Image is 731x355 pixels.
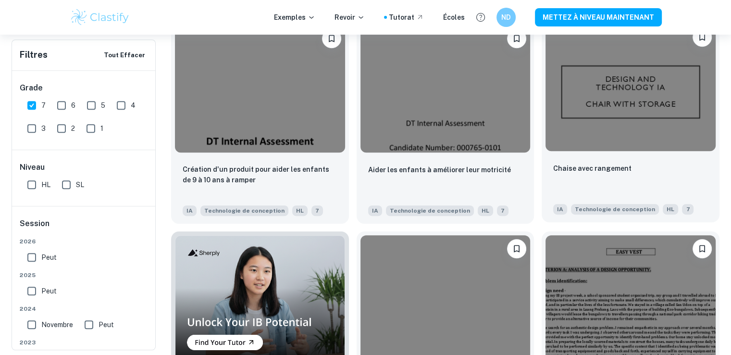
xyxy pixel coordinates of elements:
[41,125,46,132] font: 3
[368,166,511,174] font: Aider les enfants à améliorer leur motricité
[131,101,136,109] font: 4
[472,9,489,25] button: Aide et commentaires
[667,206,674,213] font: HL
[322,29,341,48] button: Signet
[390,207,470,214] font: Technologie de conception
[296,207,304,214] font: HL
[575,206,655,213] font: Technologie de conception
[543,14,654,22] font: METTEZ À NIVEAU MAINTENANT
[20,305,37,312] font: 2024
[101,48,148,63] button: Tout effacer
[100,125,103,132] font: 1
[183,165,329,184] font: Création d'un produit pour aider les enfants de 9 à 10 ans à ramper
[545,24,716,151] img: Exemple de miniature de technologie de conception IA : Chaise avec rangement
[175,25,345,152] img: Exemple de miniature de technologie de conception IA : Création d'un produit pour faciliter l'exp...
[507,29,526,48] button: Signet
[693,27,712,47] button: Signet
[101,101,105,109] font: 5
[686,206,690,213] font: 7
[553,165,632,172] font: Chaise avec rangement
[557,206,563,213] font: IA
[368,165,511,175] p: Aider les enfants à améliorer leur motricité
[20,50,48,60] font: Filtres
[20,219,50,228] font: Session
[482,207,489,214] font: HL
[501,13,511,21] font: ND
[104,51,145,59] font: Tout effacer
[41,254,57,261] font: Peut
[535,8,662,26] button: METTEZ À NIVEAU MAINTENANT
[20,238,36,245] font: 2026
[183,164,337,185] p: Création d'un produit pour aider les enfants de 9 à 10 ans à ramper
[41,101,46,109] font: 7
[41,321,73,329] font: Novembre
[553,163,632,174] p: Chaise avec rangement
[496,8,516,27] button: ND
[186,207,193,214] font: IA
[501,207,505,214] font: 7
[357,21,534,224] a: SignetAider les enfants à améliorer leur motricitéIATechnologie de conceptionHL7
[315,207,319,214] font: 7
[542,21,719,224] a: SignetChaise avec rangementIATechnologie de conceptionHL7
[20,163,45,172] font: Niveau
[372,207,378,214] font: IA
[20,83,43,92] font: Grade
[20,272,36,279] font: 2025
[41,287,57,295] font: Peut
[204,207,285,214] font: Technologie de conception
[71,101,75,109] font: 6
[389,12,424,23] a: Tutorat
[507,239,526,258] button: Signet
[171,21,349,224] a: SignetCréation d'un produit pour aider les enfants de 9 à 10 ans à ramperIATechnologie de concept...
[76,181,84,189] font: SL
[360,25,531,152] img: Exemple de miniature de technologie de conception IA : Aider les enfants à améliorer leurs capaci...
[335,13,355,21] font: Revoir
[443,13,465,21] font: Écoles
[693,239,712,258] button: Signet
[71,125,75,132] font: 2
[20,339,36,346] font: 2023
[41,181,50,189] font: HL
[274,13,306,21] font: Exemples
[443,12,465,23] a: Écoles
[99,321,114,329] font: Peut
[389,13,414,21] font: Tutorat
[70,8,131,27] img: Logo Clastify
